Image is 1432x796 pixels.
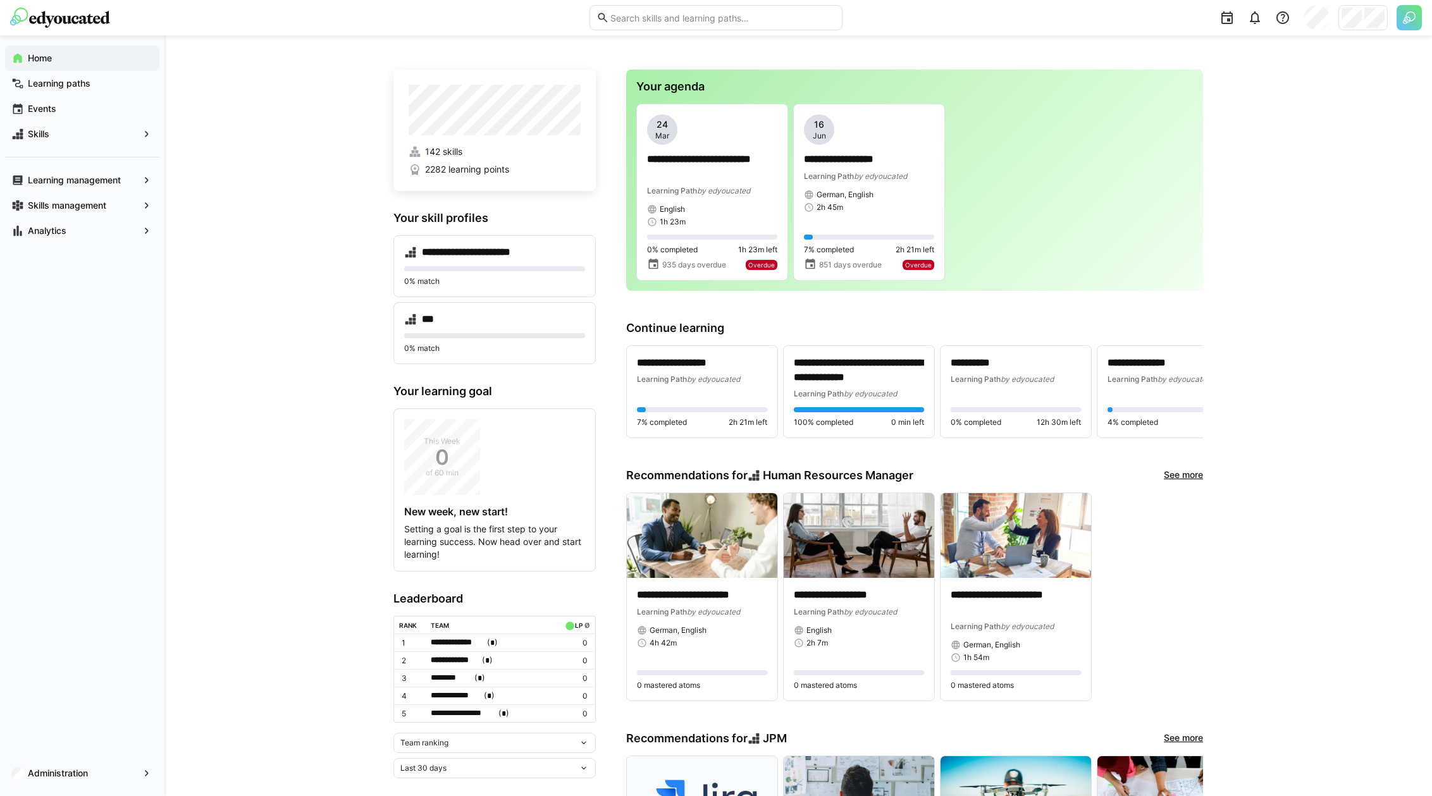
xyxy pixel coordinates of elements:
[804,171,854,181] span: Learning Path
[844,607,897,616] span: by edyoucated
[951,621,1001,631] span: Learning Path
[393,592,596,606] h3: Leaderboard
[627,493,777,578] img: image
[636,80,1193,94] h3: Your agenda
[575,621,583,629] div: LP
[584,619,590,630] a: ø
[402,656,421,666] p: 2
[431,621,449,629] div: Team
[637,374,687,384] span: Learning Path
[891,417,924,427] span: 0 min left
[484,689,495,702] span: ( )
[951,374,1001,384] span: Learning Path
[963,640,1020,650] span: German, English
[1108,374,1157,384] span: Learning Path
[660,204,685,214] span: English
[662,260,726,270] span: 935 days overdue
[817,190,873,200] span: German, English
[896,245,934,255] span: 2h 21m left
[399,621,417,629] div: Rank
[626,321,1203,335] h3: Continue learning
[487,636,498,649] span: ( )
[660,217,686,227] span: 1h 23m
[425,145,462,158] span: 142 skills
[404,276,585,286] p: 0% match
[400,738,448,748] span: Team ranking
[474,671,485,685] span: ( )
[748,261,775,269] span: Overdue
[963,652,989,663] span: 1h 54m
[1001,374,1054,384] span: by edyoucated
[400,763,447,773] span: Last 30 days
[393,211,596,225] h3: Your skill profiles
[794,417,853,427] span: 100% completed
[637,417,687,427] span: 7% completed
[1164,732,1203,745] a: See more
[626,732,787,745] h3: Recommendations for
[817,202,843,212] span: 2h 45m
[763,732,787,745] span: JPM
[794,607,844,616] span: Learning Path
[738,245,777,255] span: 1h 23m left
[941,493,1091,578] img: image
[402,638,421,648] p: 1
[687,374,740,384] span: by edyoucated
[650,638,677,648] span: 4h 42m
[498,707,509,720] span: ( )
[425,163,509,176] span: 2282 learning points
[1037,417,1081,427] span: 12h 30m left
[647,186,697,195] span: Learning Path
[819,260,882,270] span: 851 days overdue
[409,145,581,158] a: 142 skills
[784,493,934,578] img: image
[402,691,421,701] p: 4
[562,673,588,683] p: 0
[404,343,585,353] p: 0% match
[393,384,596,398] h3: Your learning goal
[794,680,857,690] span: 0 mastered atoms
[951,680,1014,690] span: 0 mastered atoms
[562,691,588,701] p: 0
[650,625,707,635] span: German, English
[804,245,854,255] span: 7% completed
[806,638,828,648] span: 2h 7m
[844,389,897,398] span: by edyoucated
[562,638,588,648] p: 0
[562,656,588,666] p: 0
[657,118,668,131] span: 24
[951,417,1001,427] span: 0% completed
[609,12,836,23] input: Search skills and learning paths…
[402,709,421,719] p: 5
[1157,374,1211,384] span: by edyoucated
[404,505,585,518] h4: New week, new start!
[1001,621,1054,631] span: by edyoucated
[697,186,750,195] span: by edyoucated
[729,417,767,427] span: 2h 21m left
[562,709,588,719] p: 0
[647,245,698,255] span: 0% completed
[637,680,700,690] span: 0 mastered atoms
[626,468,913,482] h3: Recommendations for
[763,468,913,482] span: Human Resources Manager
[794,389,844,398] span: Learning Path
[905,261,932,269] span: Overdue
[404,523,585,561] p: Setting a goal is the first step to your learning success. Now head over and start learning!
[482,654,493,667] span: ( )
[814,118,824,131] span: 16
[687,607,740,616] span: by edyoucated
[655,131,669,141] span: Mar
[1164,468,1203,482] a: See more
[813,131,826,141] span: Jun
[806,625,832,635] span: English
[637,607,687,616] span: Learning Path
[854,171,907,181] span: by edyoucated
[402,673,421,683] p: 3
[1108,417,1158,427] span: 4% completed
